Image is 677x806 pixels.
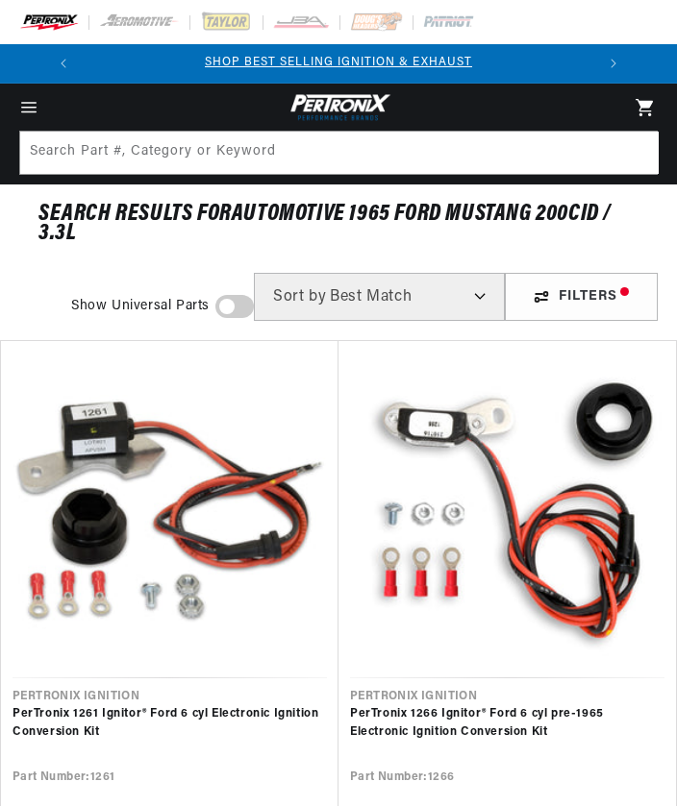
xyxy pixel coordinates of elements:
button: Translation missing: en.sections.announcements.previous_announcement [44,44,83,83]
a: PerTronix 1261 Ignitor® Ford 6 cyl Electronic Ignition Conversion Kit [13,705,327,742]
div: SEARCH RESULTS FOR Automotive 1965 Ford Mustang 200cid / 3.3L [19,205,658,244]
img: Pertronix [286,91,391,123]
div: Filters [505,273,658,321]
div: Announcement [83,54,594,72]
button: Translation missing: en.sections.announcements.next_announcement [594,44,633,83]
summary: Menu [8,97,50,118]
a: PerTronix 1266 Ignitor® Ford 6 cyl pre-1965 Electronic Ignition Conversion Kit [350,705,664,742]
button: Search Part #, Category or Keyword [614,132,657,174]
input: Search Part #, Category or Keyword [20,132,659,174]
div: 1 of 2 [83,54,594,72]
span: Sort by [273,289,326,305]
span: Show Universal Parts [71,296,210,317]
select: Sort by [254,273,505,321]
a: SHOP BEST SELLING IGNITION & EXHAUST [205,57,472,68]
